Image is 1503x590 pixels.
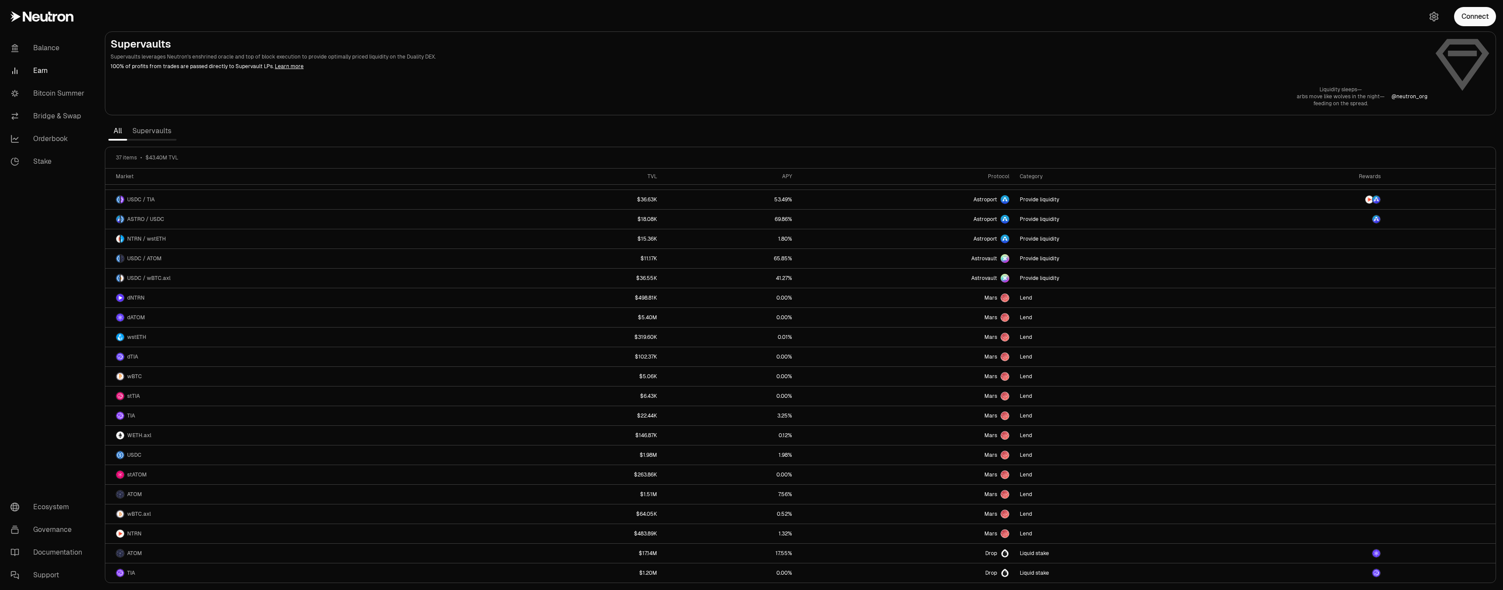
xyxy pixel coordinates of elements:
span: Mars [984,373,997,380]
span: Mars [984,314,997,321]
a: $146.87K [510,426,662,445]
a: Lend [1015,308,1237,327]
a: $1.20M [510,563,662,583]
a: Liquidity sleeps—arbs move like wolves in the night—feeding on the spread. [1297,86,1385,107]
a: $5.40M [510,308,662,327]
img: ASTRO Logo [1372,215,1380,223]
a: Mars [797,426,1015,445]
img: ATOM Logo [116,490,124,498]
a: Provide liquidity [1015,269,1237,288]
a: stTIA LogostTIA [105,386,510,406]
a: $36.55K [510,269,662,288]
a: Mars [797,328,1015,347]
span: Mars [984,452,997,459]
img: dATOM Logo [116,314,124,321]
a: Lend [1015,406,1237,425]
a: Drop [797,544,1015,563]
div: TVL [515,173,657,180]
p: Liquidity sleeps— [1297,86,1385,93]
img: dTIA Logo [1372,569,1380,577]
p: Supervaults leverages Neutron's enshrined oracle and top of block execution to provide optimally ... [111,53,1427,61]
a: Balance [3,37,94,59]
a: Lend [1015,347,1237,366]
span: dATOM [127,314,145,321]
img: ASTRO Logo [116,215,120,223]
a: TIA LogoTIA [105,406,510,425]
span: USDC / ATOM [127,255,162,262]
a: WETH.axl LogoWETH.axl [105,426,510,445]
a: Bitcoin Summer [3,82,94,105]
p: 100% of profits from trades are passed directly to Supervault LPs. [111,62,1427,70]
a: $319.60K [510,328,662,347]
a: 1.80% [662,229,797,248]
a: $6.43K [510,386,662,406]
img: NTRN Logo [116,235,120,243]
a: 0.00% [662,288,797,307]
span: dNTRN [127,294,145,301]
a: Lend [1015,485,1237,504]
a: Lend [1015,386,1237,406]
span: wBTC.axl [127,511,151,518]
a: USDC LogoTIA LogoUSDC / TIA [105,190,510,209]
span: TIA [127,412,135,419]
a: Mars [797,524,1015,543]
a: Provide liquidity [1015,229,1237,248]
img: USDC Logo [121,215,124,223]
span: Drop [985,550,997,557]
span: 37 items [116,154,137,161]
p: @ neutron_org [1392,93,1427,100]
a: 1.98% [662,445,797,465]
a: Provide liquidity [1015,210,1237,229]
a: stATOM LogostATOM [105,465,510,484]
a: Lend [1015,445,1237,465]
a: 0.00% [662,563,797,583]
a: 41.27% [662,269,797,288]
a: 1.32% [662,524,797,543]
img: TIA Logo [116,569,124,577]
a: 69.86% [662,210,797,229]
a: Liquid stake [1015,563,1237,583]
a: $17.14M [510,544,662,563]
img: dATOM Logo [1372,549,1380,557]
a: Lend [1015,465,1237,484]
img: USDC Logo [116,274,120,282]
a: $498.81K [510,288,662,307]
a: 0.00% [662,308,797,327]
span: stATOM [127,471,147,478]
img: wBTC.axl Logo [116,510,124,518]
a: 0.00% [662,386,797,406]
span: ASTRO / USDC [127,216,164,223]
a: NTRN LogowstETH LogoNTRN / wstETH [105,229,510,248]
a: Support [3,564,94,587]
a: Earn [3,59,94,82]
a: Liquid stake [1015,544,1237,563]
div: Protocol [803,173,1009,180]
a: 53.49% [662,190,797,209]
a: $483.89K [510,524,662,543]
a: Astroport [797,190,1015,209]
h2: Supervaults [111,37,1427,51]
a: Mars [797,485,1015,504]
img: USDC Logo [116,451,124,459]
span: Mars [984,393,997,400]
img: USDC Logo [116,255,120,262]
span: TIA [127,569,135,576]
a: $5.06K [510,367,662,386]
span: stTIA [127,393,140,400]
span: Astrovault [971,255,997,262]
a: $1.51M [510,485,662,504]
span: Astroport [973,196,997,203]
a: ATOM LogoATOM [105,544,510,563]
img: NTRN Logo [116,530,124,538]
span: wstETH [127,334,146,341]
a: Lend [1015,288,1237,307]
a: Mars [797,308,1015,327]
a: $102.37K [510,347,662,366]
a: $22.44K [510,406,662,425]
img: dNTRN Logo [116,294,124,302]
img: ATOM Logo [116,549,124,557]
a: ASTRO Logo [1237,210,1386,229]
a: Mars [797,386,1015,406]
a: wBTC LogowBTC [105,367,510,386]
span: USDC [127,452,142,459]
